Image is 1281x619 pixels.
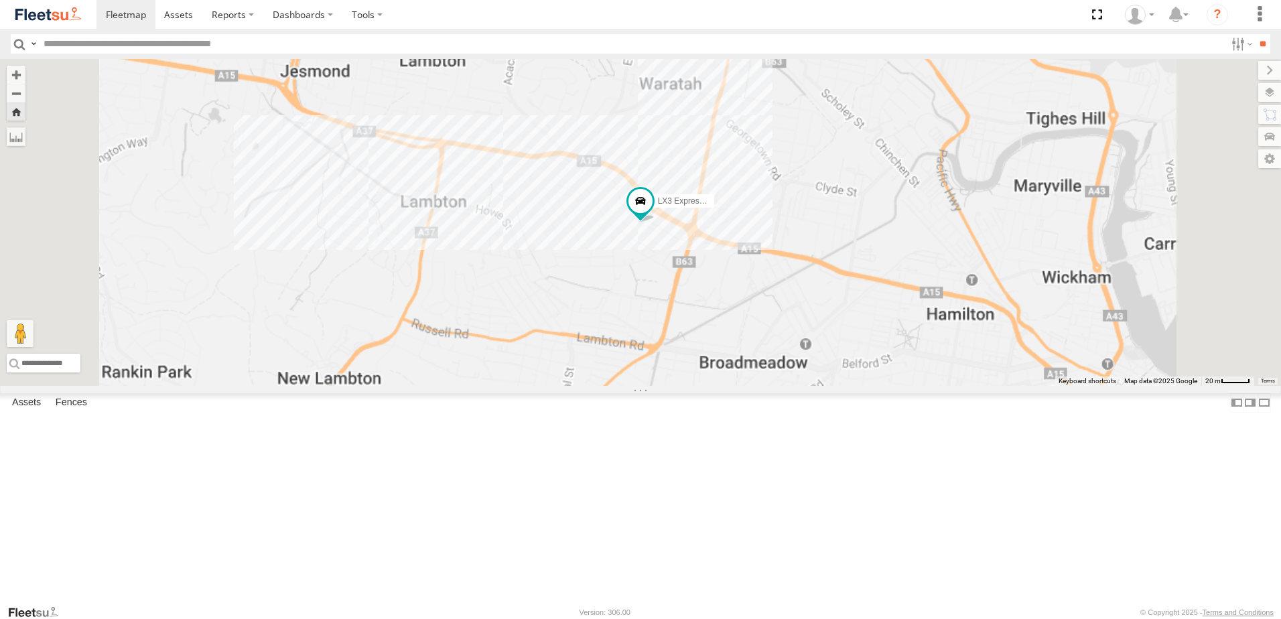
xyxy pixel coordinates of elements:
button: Drag Pegman onto the map to open Street View [7,320,33,347]
span: 20 m [1205,377,1221,385]
a: Terms (opens in new tab) [1261,379,1275,384]
label: Search Filter Options [1226,34,1255,54]
a: Visit our Website [7,606,69,619]
label: Dock Summary Table to the Left [1230,393,1243,413]
div: © Copyright 2025 - [1140,608,1274,616]
label: Map Settings [1258,149,1281,168]
span: Map data ©2025 Google [1124,377,1197,385]
button: Zoom in [7,66,25,84]
label: Dock Summary Table to the Right [1243,393,1257,413]
i: ? [1207,4,1228,25]
span: LX3 Express Ute [658,197,718,206]
button: Zoom Home [7,102,25,121]
div: Version: 306.00 [580,608,630,616]
label: Fences [49,393,94,412]
label: Measure [7,127,25,146]
button: Keyboard shortcuts [1059,376,1116,386]
a: Terms and Conditions [1203,608,1274,616]
button: Zoom out [7,84,25,102]
button: Map Scale: 20 m per 40 pixels [1201,376,1254,386]
img: fleetsu-logo-horizontal.svg [13,5,83,23]
label: Assets [5,393,48,412]
div: Brodie Roesler [1120,5,1159,25]
label: Hide Summary Table [1258,393,1271,413]
label: Search Query [28,34,39,54]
